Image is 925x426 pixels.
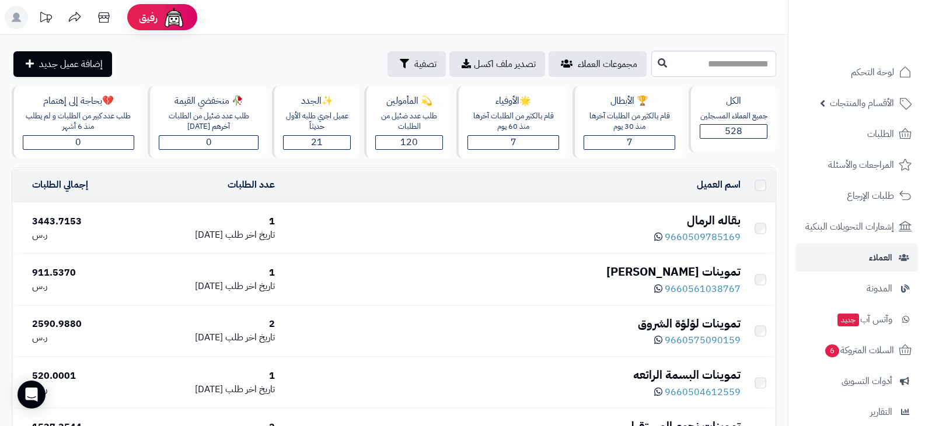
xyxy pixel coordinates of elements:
[32,266,130,280] div: 911.5370
[9,86,145,159] a: 💔بحاجة إلى إهتمامطلب عدد كبير من الطلبات و لم يطلب منذ 6 أشهر0
[31,6,60,32] a: تحديثات المنصة
[270,86,362,159] a: ✨الجددعميل اجري طلبه الأول حديثاّ21
[32,280,130,293] div: ر.س
[32,369,130,383] div: 520.0001
[225,382,275,396] span: تاريخ اخر طلب
[75,135,81,149] span: 0
[18,381,46,409] div: Open Intercom Messenger
[665,333,741,347] span: 9660575090159
[32,215,130,228] div: 3443.7153
[139,228,275,242] div: [DATE]
[795,398,918,426] a: التقارير
[225,279,275,293] span: تاريخ اخر طلب
[795,120,918,148] a: الطلبات
[700,94,767,108] div: الكل
[375,94,443,108] div: 💫 المأمولين
[139,10,158,24] span: رفيق
[842,373,892,389] span: أدوات التسويق
[795,305,918,333] a: وآتس آبجديد
[851,64,894,80] span: لوحة التحكم
[627,135,633,149] span: 7
[869,249,892,266] span: العملاء
[388,51,446,77] button: تصفية
[474,57,536,71] span: تصدير ملف اكسل
[795,336,918,364] a: السلات المتروكة6
[225,228,275,242] span: تاريخ اخر طلب
[400,135,418,149] span: 120
[13,51,112,77] a: إضافة عميل جديد
[139,369,275,383] div: 1
[284,212,741,229] div: بقاله الرمال
[225,330,275,344] span: تاريخ اخر طلب
[578,57,637,71] span: مجموعات العملاء
[654,230,741,244] a: 9660509785169
[362,86,454,159] a: 💫 المأمولينطلب عدد ضئيل من الطلبات120
[654,333,741,347] a: 9660575090159
[697,178,741,192] a: اسم العميل
[795,151,918,179] a: المراجعات والأسئلة
[805,219,894,235] span: إشعارات التحويلات البنكية
[32,178,88,192] a: إجمالي الطلبات
[414,57,437,71] span: تصفية
[686,86,779,159] a: الكلجميع العملاء المسجلين528
[23,94,134,108] div: 💔بحاجة إلى إهتمام
[511,135,516,149] span: 7
[570,86,686,159] a: 🏆 الأبطالقام بالكثير من الطلبات آخرها منذ 30 يوم7
[725,124,742,138] span: 528
[206,135,212,149] span: 0
[828,157,894,173] span: المراجعات والأسئلة
[39,57,103,71] span: إضافة عميل جديد
[139,383,275,396] div: [DATE]
[159,94,259,108] div: 🥀 منخفضي القيمة
[665,230,741,244] span: 9660509785169
[795,367,918,395] a: أدوات التسويق
[139,331,275,344] div: [DATE]
[795,274,918,302] a: المدونة
[145,86,270,159] a: 🥀 منخفضي القيمةطلب عدد ضئيل من الطلبات آخرهم [DATE]0
[139,280,275,293] div: [DATE]
[311,135,323,149] span: 21
[867,280,892,297] span: المدونة
[795,182,918,210] a: طلبات الإرجاع
[467,111,559,132] div: قام بالكثير من الطلبات آخرها منذ 60 يوم
[665,385,741,399] span: 9660504612559
[837,314,859,326] span: جديد
[284,315,741,332] div: تموينات لؤلؤة الشروق
[467,94,559,108] div: 🌟الأوفياء
[139,266,275,280] div: 1
[284,367,741,383] div: تموينات البسمة الرائعه
[795,213,918,241] a: إشعارات التحويلات البنكية
[700,111,767,122] div: جميع العملاء المسجلين
[375,111,443,132] div: طلب عدد ضئيل من الطلبات
[654,385,741,399] a: 9660504612559
[795,244,918,272] a: العملاء
[228,178,275,192] a: عدد الطلبات
[454,86,570,159] a: 🌟الأوفياءقام بالكثير من الطلبات آخرها منذ 60 يوم7
[139,215,275,228] div: 1
[867,126,894,142] span: الطلبات
[162,6,186,29] img: ai-face.png
[830,95,894,111] span: الأقسام والمنتجات
[32,331,130,344] div: ر.س
[159,111,259,132] div: طلب عدد ضئيل من الطلبات آخرهم [DATE]
[847,188,894,204] span: طلبات الإرجاع
[795,58,918,86] a: لوحة التحكم
[870,404,892,420] span: التقارير
[549,51,647,77] a: مجموعات العملاء
[32,228,130,242] div: ر.س
[32,318,130,331] div: 2590.9880
[32,383,130,396] div: ر.س
[283,94,351,108] div: ✨الجدد
[824,342,894,358] span: السلات المتروكة
[836,311,892,328] span: وآتس آب
[825,344,839,357] span: 6
[23,111,134,132] div: طلب عدد كبير من الطلبات و لم يطلب منذ 6 أشهر
[449,51,545,77] a: تصدير ملف اكسل
[283,111,351,132] div: عميل اجري طلبه الأول حديثاّ
[139,318,275,331] div: 2
[665,282,741,296] span: 9660561038767
[284,263,741,280] div: تموينات [PERSON_NAME]
[584,94,675,108] div: 🏆 الأبطال
[654,282,741,296] a: 9660561038767
[584,111,675,132] div: قام بالكثير من الطلبات آخرها منذ 30 يوم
